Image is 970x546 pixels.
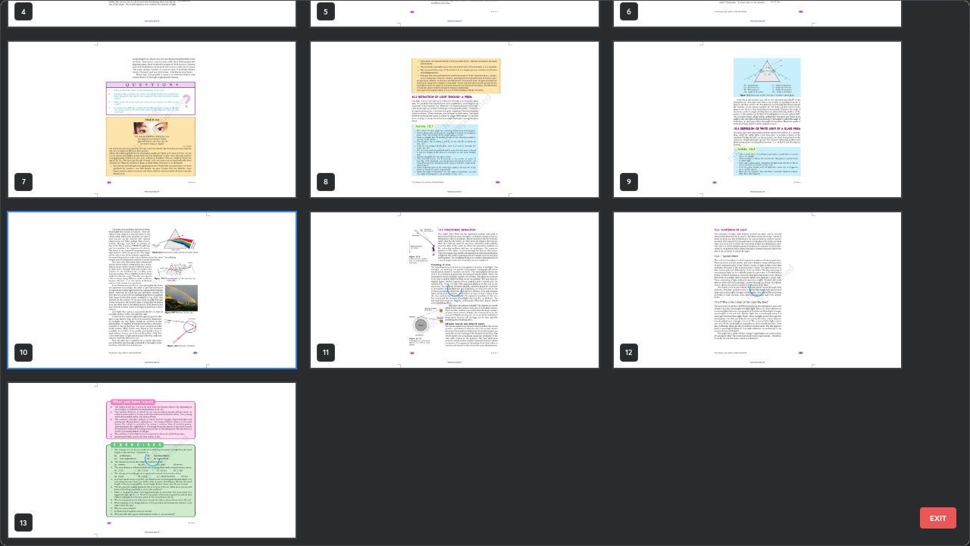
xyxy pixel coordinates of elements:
[311,42,598,197] img: 1696164627KXS9Y2.pdf
[920,507,956,529] button: EXIT
[1,1,943,545] div: grid
[614,42,901,197] img: 1696164627KXS9Y2.pdf
[8,42,296,197] img: 1696164627KXS9Y2.pdf
[8,212,296,368] img: 1696164627KXS9Y2.pdf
